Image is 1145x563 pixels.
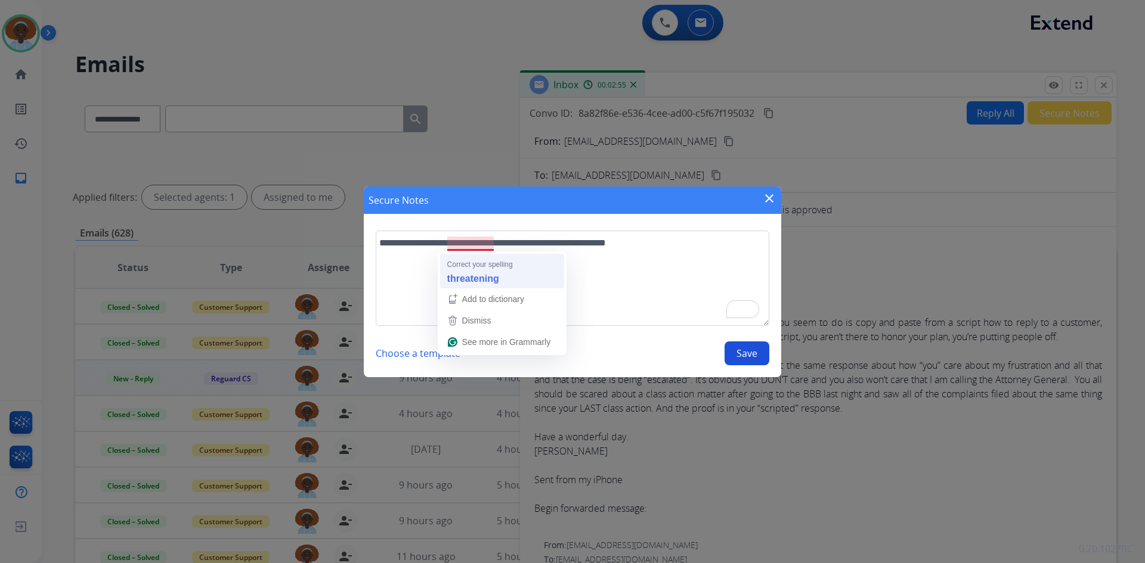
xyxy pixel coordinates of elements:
button: Choose a template [376,341,460,365]
p: 0.20.1027RC [1079,542,1133,556]
h1: Secure Notes [369,193,429,207]
mat-icon: close [762,191,776,206]
textarea: To enrich screen reader interactions, please activate Accessibility in Grammarly extension settings [376,231,769,326]
button: Save [725,341,769,365]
